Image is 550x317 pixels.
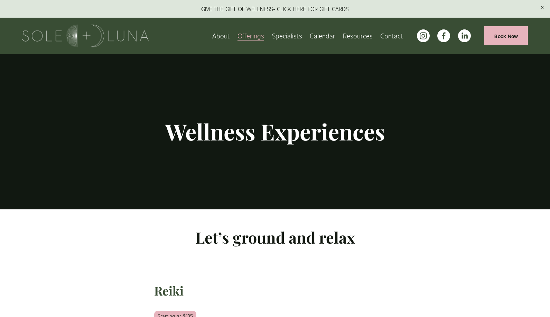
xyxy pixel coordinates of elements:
a: facebook-unauth [437,29,450,42]
h1: Wellness Experiences [94,118,457,145]
h3: Reiki [154,283,396,299]
h2: Let’s ground and relax [154,227,396,247]
a: Book Now [484,26,528,45]
a: folder dropdown [343,30,373,42]
a: LinkedIn [458,29,471,42]
a: About [212,30,230,42]
a: Contact [380,30,403,42]
span: Resources [343,30,373,41]
span: Offerings [237,30,264,41]
a: Calendar [310,30,335,42]
a: instagram-unauth [417,29,430,42]
a: Specialists [272,30,302,42]
img: Sole + Luna [22,25,149,47]
a: folder dropdown [237,30,264,42]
